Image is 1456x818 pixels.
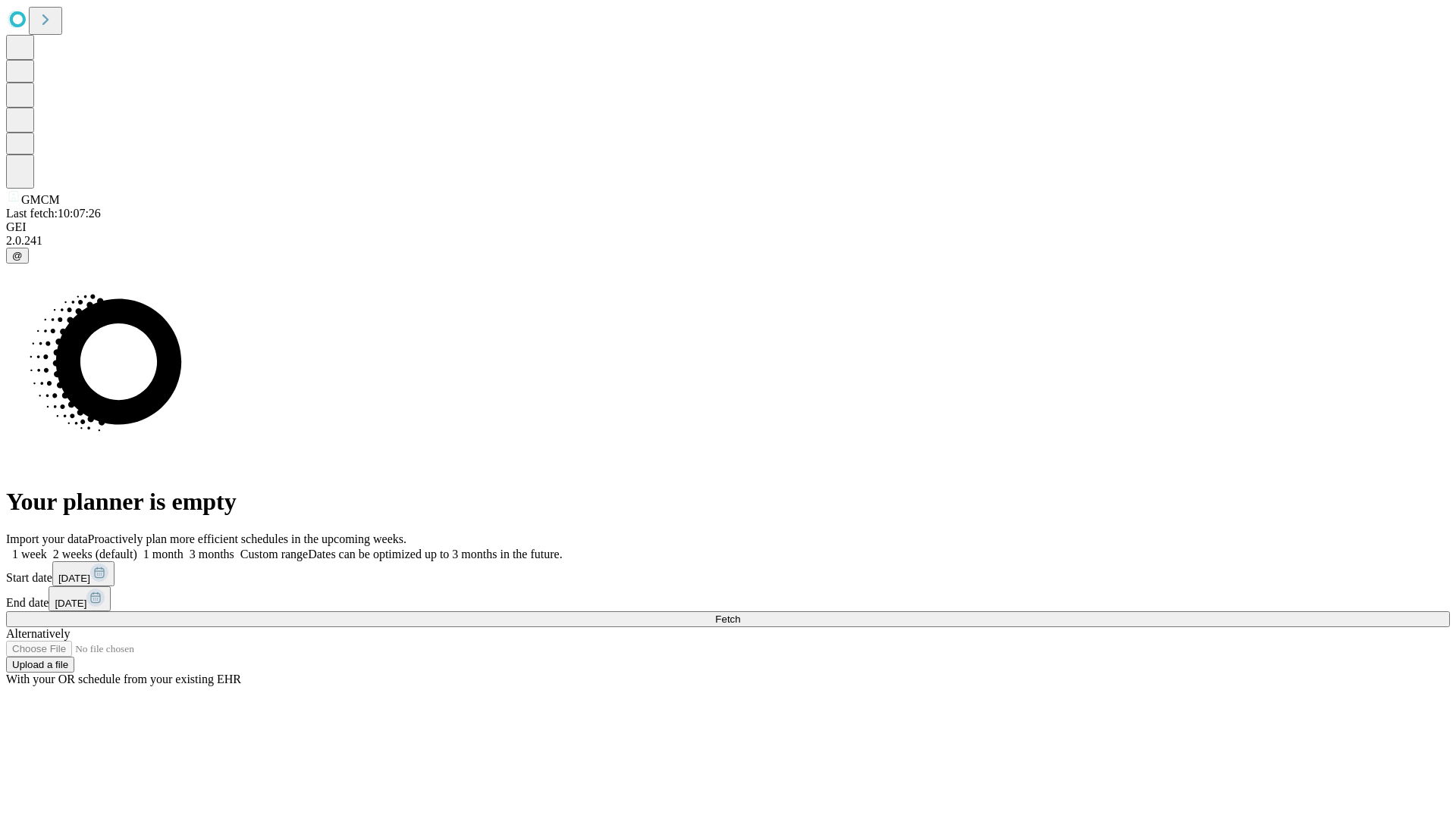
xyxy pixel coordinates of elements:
[6,234,1450,248] div: 2.0.241
[6,220,1450,234] div: GEI
[12,548,47,560] span: 1 week
[6,561,1450,586] div: Start date
[52,561,115,586] button: [DATE]
[55,598,86,609] span: [DATE]
[21,193,60,206] span: GMCM
[715,613,740,625] span: Fetch
[190,548,234,560] span: 3 months
[6,248,29,264] button: @
[58,573,90,584] span: [DATE]
[6,657,74,673] button: Upload a file
[6,627,70,640] span: Alternatively
[49,586,111,611] button: [DATE]
[6,586,1450,611] div: End date
[6,488,1450,516] h1: Your planner is empty
[143,548,184,560] span: 1 month
[308,548,562,560] span: Dates can be optimized up to 3 months in the future.
[6,532,88,545] span: Import your data
[12,250,23,261] span: @
[53,548,137,560] span: 2 weeks (default)
[6,207,101,220] span: Last fetch: 10:07:26
[240,548,308,560] span: Custom range
[6,611,1450,627] button: Fetch
[6,673,241,685] span: With your OR schedule from your existing EHR
[88,532,406,545] span: Proactively plan more efficient schedules in the upcoming weeks.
